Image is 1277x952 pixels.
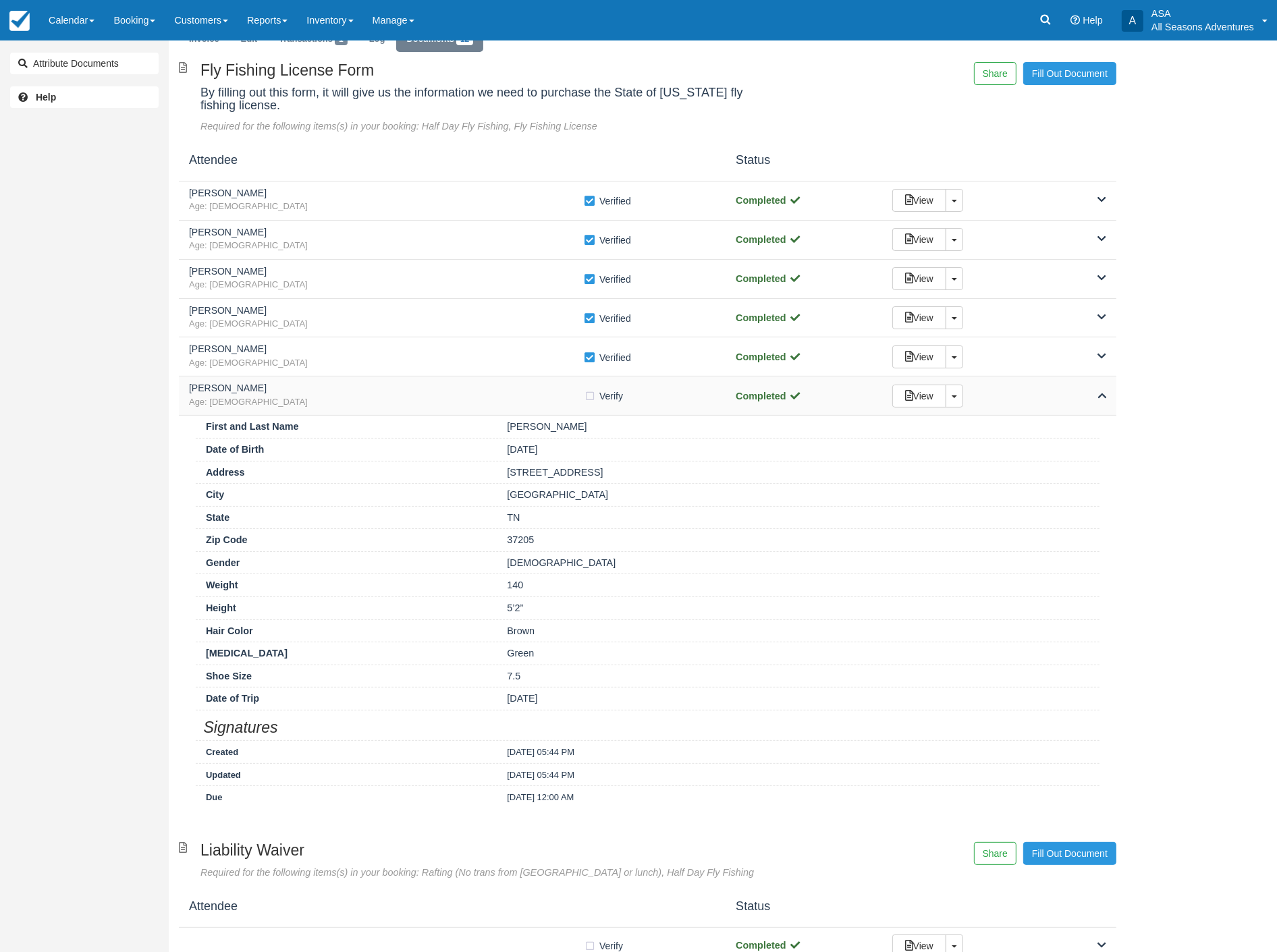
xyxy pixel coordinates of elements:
small: Updated [206,770,241,780]
span: Verified [599,351,631,364]
h4: Attendee [179,154,726,167]
div: State [196,511,497,525]
div: Date of Trip [196,692,497,706]
h5: [PERSON_NAME] [189,383,584,393]
span: Age: [DEMOGRAPHIC_DATA] [189,279,584,291]
button: Attribute Documents [10,53,159,74]
span: Help [1083,15,1103,26]
h5: [PERSON_NAME] [189,267,584,277]
small: Due [206,792,222,802]
div: 5’2” [497,601,1099,615]
button: Share [974,842,1016,865]
img: checkfront-main-nav-mini-logo.png [9,11,30,31]
span: Verify [599,389,623,403]
strong: Completed [736,352,801,362]
strong: Completed [736,940,801,951]
div: TN [497,511,1099,525]
span: Age: [DEMOGRAPHIC_DATA] [189,357,584,370]
div: Zip Code [196,533,497,547]
div: [GEOGRAPHIC_DATA] [497,488,1099,502]
div: Green [497,646,1099,661]
p: All Seasons Adventures [1151,20,1254,34]
div: [MEDICAL_DATA] [196,646,497,661]
h2: Fly Fishing License Form [200,62,778,79]
a: View [892,306,946,329]
div: Required for the following items(s) in your booking: Half Day Fly Fishing, Fly Fishing License [200,119,778,134]
span: Age: [DEMOGRAPHIC_DATA] [189,240,584,252]
div: City [196,488,497,502]
i: Help [1070,16,1080,25]
h4: Status [726,154,882,167]
button: Share [974,62,1016,85]
div: Height [196,601,497,615]
h5: [PERSON_NAME] [189,306,584,316]
span: Age: [DEMOGRAPHIC_DATA] [189,200,584,213]
div: [STREET_ADDRESS] [497,466,1099,480]
div: Shoe Size [196,669,497,683]
h2: Signatures [196,715,1099,736]
strong: Completed [736,312,801,323]
span: Age: [DEMOGRAPHIC_DATA] [189,396,584,409]
strong: Completed [736,273,801,284]
h5: [PERSON_NAME] [189,227,584,237]
a: Fill Out Document [1023,842,1116,865]
div: [DATE] [497,692,1099,706]
div: A [1122,10,1143,32]
a: View [892,267,946,290]
strong: Completed [736,195,801,206]
a: Help [10,86,159,108]
small: [DATE] 05:44 PM [507,747,574,757]
a: View [892,345,946,368]
a: View [892,385,946,408]
span: Verified [599,194,631,208]
div: 7.5 [497,669,1099,683]
span: Verified [599,233,631,247]
strong: Completed [736,234,801,245]
div: First and Last Name [196,420,497,434]
h4: By filling out this form, it will give us the information we need to purchase the State of [US_ST... [200,86,778,113]
strong: Completed [736,391,801,401]
div: Hair Color [196,624,497,638]
h5: [PERSON_NAME] [189,188,584,198]
p: ASA [1151,7,1254,20]
h2: Liability Waiver [200,842,778,859]
div: [DEMOGRAPHIC_DATA] [497,556,1099,570]
span: Verified [599,273,631,286]
h4: Attendee [179,900,726,914]
span: Age: [DEMOGRAPHIC_DATA] [189,318,584,331]
div: Required for the following items(s) in your booking: Rafting (No trans from [GEOGRAPHIC_DATA] or ... [200,866,778,880]
h4: Status [726,900,882,914]
b: Help [36,92,56,103]
small: [DATE] 05:44 PM [507,770,574,780]
div: Brown [497,624,1099,638]
div: Weight [196,578,497,592]
div: Address [196,466,497,480]
div: 140 [497,578,1099,592]
h5: [PERSON_NAME] [189,344,584,354]
a: View [892,228,946,251]
small: Created [206,747,238,757]
div: 37205 [497,533,1099,547]
div: Date of Birth [196,443,497,457]
a: View [892,189,946,212]
div: [DATE] [497,443,1099,457]
a: Fill Out Document [1023,62,1116,85]
span: Verified [599,312,631,325]
div: Gender [196,556,497,570]
div: [PERSON_NAME] [497,420,1099,434]
small: [DATE] 12:00 AM [507,792,574,802]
